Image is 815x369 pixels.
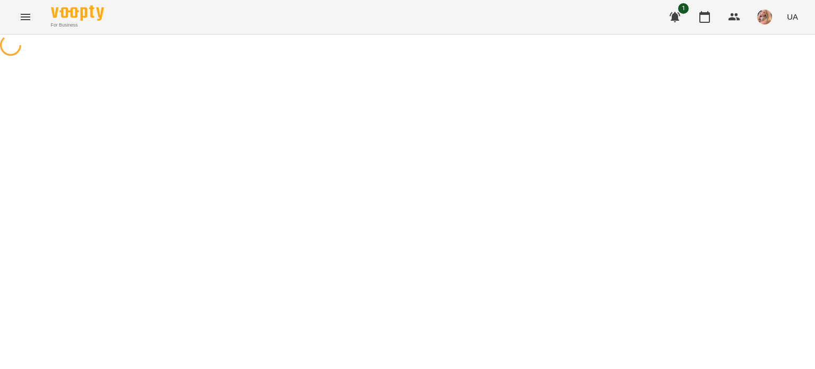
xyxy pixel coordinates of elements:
span: UA [787,11,798,22]
button: UA [783,7,802,27]
span: For Business [51,22,104,29]
img: 9c4c51a4d42acbd288cc1c133c162c1f.jpg [757,10,772,24]
span: 1 [678,3,689,14]
img: Voopty Logo [51,5,104,21]
button: Menu [13,4,38,30]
